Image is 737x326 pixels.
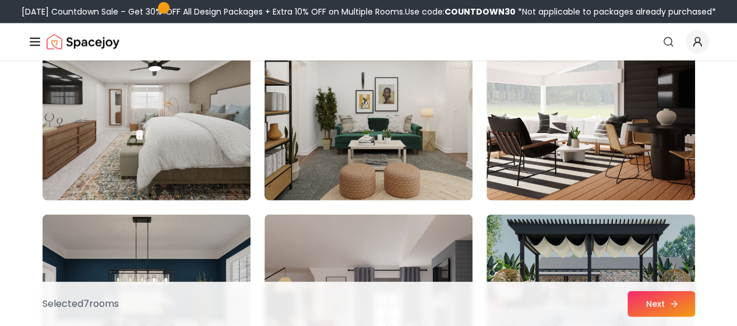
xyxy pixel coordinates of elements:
a: Spacejoy [47,30,119,54]
span: Use code: [405,6,516,17]
img: Spacejoy Logo [47,30,119,54]
p: Selected 7 room s [43,297,119,311]
button: Next [627,291,695,317]
div: [DATE] Countdown Sale – Get 30% OFF All Design Packages + Extra 10% OFF on Multiple Rooms. [22,6,716,17]
b: COUNTDOWN30 [445,6,516,17]
nav: Global [28,23,709,61]
img: Room room-52 [43,14,251,201]
img: Room room-53 [265,14,472,201]
span: *Not applicable to packages already purchased* [516,6,716,17]
img: Room room-54 [486,14,694,201]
